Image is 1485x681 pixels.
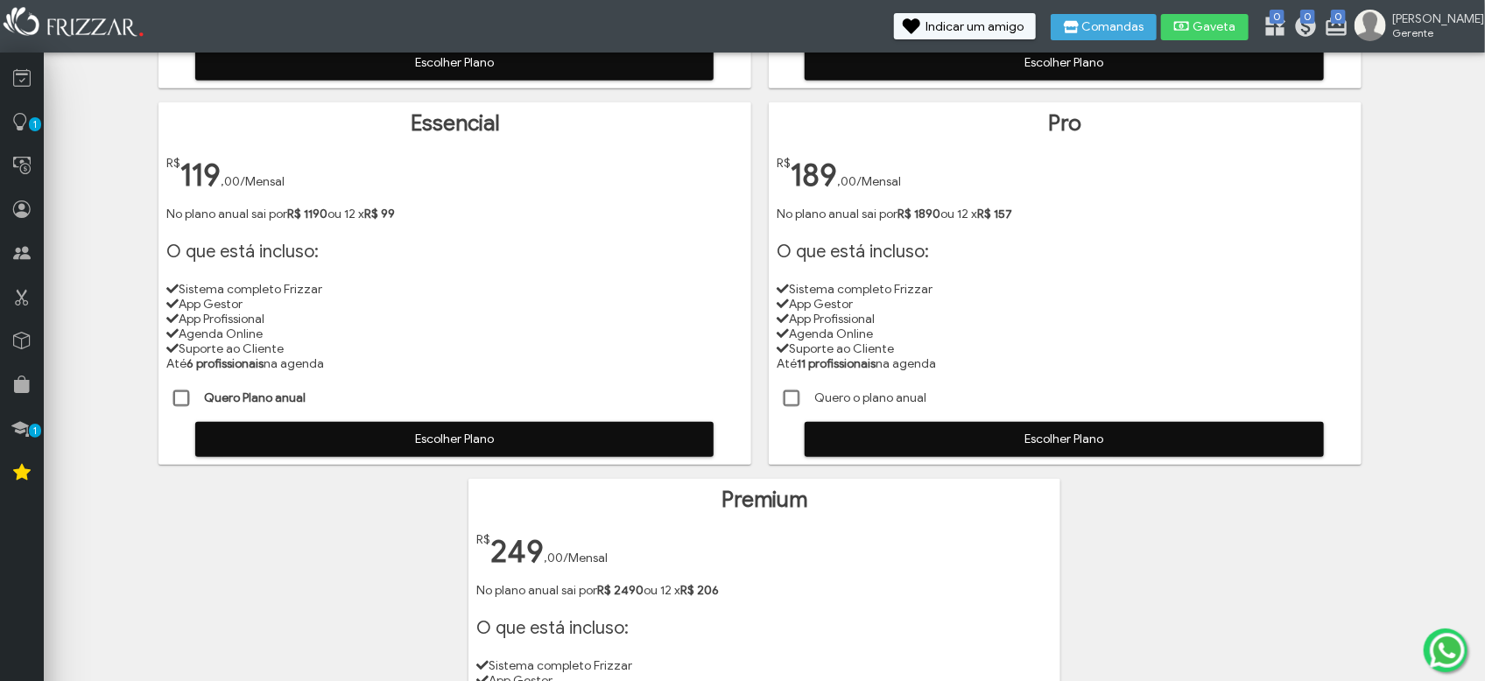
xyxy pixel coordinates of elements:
[777,156,791,171] span: R$
[166,341,742,356] li: Suporte ao Cliente
[29,117,41,131] span: 1
[208,50,702,76] span: Escolher Plano
[1426,629,1468,671] img: whatsapp.png
[1392,26,1471,39] span: Gerente
[287,207,327,221] strong: R$ 1190
[476,617,1052,639] h1: O que está incluso:
[791,156,837,194] span: 189
[597,583,644,598] strong: R$ 2490
[777,110,1353,137] h1: Pro
[208,426,702,453] span: Escolher Plano
[797,356,876,371] strong: 11 profissionais
[29,424,41,438] span: 1
[777,282,1353,297] li: Sistema completo Frizzar
[777,312,1353,326] li: App Profissional
[166,356,742,371] li: Até na agenda
[777,326,1353,341] li: Agenda Online
[777,356,1353,371] li: Até na agenda
[204,390,306,405] strong: Quero Plano anual
[364,207,395,221] strong: R$ 99
[1270,10,1284,24] span: 0
[476,583,1052,598] p: No plano anual sai por ou 12 x
[814,390,926,405] span: Quero o plano anual
[195,46,714,81] button: Escolher Plano
[777,241,1353,263] h1: O que está incluso:
[1355,10,1476,45] a: [PERSON_NAME] Gerente
[1161,14,1249,40] button: Gaveta
[680,583,719,598] strong: R$ 206
[166,297,742,312] li: App Gestor
[240,174,285,189] span: /Mensal
[166,312,742,326] li: App Profissional
[544,551,563,565] span: ,00
[817,50,1312,76] span: Escolher Plano
[166,110,742,137] h1: Essencial
[166,241,742,263] h1: O que está incluso:
[1193,21,1236,33] span: Gaveta
[856,174,901,189] span: /Mensal
[977,207,1012,221] strong: R$ 157
[166,156,180,171] span: R$
[166,282,742,297] li: Sistema completo Frizzar
[837,174,856,189] span: ,00
[490,532,544,571] span: 249
[187,356,264,371] strong: 6 profissionais
[476,658,1052,673] li: Sistema completo Frizzar
[476,487,1052,513] h1: Premium
[166,207,742,221] p: No plano anual sai por ou 12 x
[805,422,1324,457] button: Escolher Plano
[925,21,1024,33] span: Indicar um amigo
[1082,21,1144,33] span: Comandas
[1300,10,1315,24] span: 0
[563,551,608,565] span: /Mensal
[1392,11,1471,26] span: [PERSON_NAME]
[777,341,1353,356] li: Suporte ao Cliente
[1263,14,1280,42] a: 0
[1324,14,1341,42] a: 0
[195,422,714,457] button: Escolher Plano
[817,426,1312,453] span: Escolher Plano
[777,297,1353,312] li: App Gestor
[476,532,490,547] span: R$
[1293,14,1311,42] a: 0
[221,174,240,189] span: ,00
[1051,14,1157,40] button: Comandas
[894,13,1036,39] button: Indicar um amigo
[777,207,1353,221] p: No plano anual sai por ou 12 x
[897,207,940,221] strong: R$ 1890
[166,326,742,341] li: Agenda Online
[1331,10,1346,24] span: 0
[180,156,221,194] span: 119
[805,46,1324,81] button: Escolher Plano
